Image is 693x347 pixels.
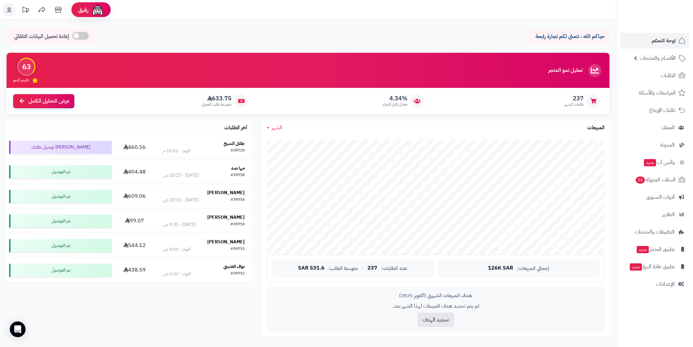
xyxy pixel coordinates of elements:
span: 531.6 SAR [298,265,325,271]
span: 4.34% [383,95,407,102]
span: السلات المتروكة [635,175,676,184]
div: اليوم - 1:03 ص [163,271,191,277]
a: المدونة [620,137,689,153]
a: عرض التحليل الكامل [13,94,74,108]
span: 237 [565,95,584,102]
h3: آخر الطلبات [224,125,247,131]
a: وآتس آبجديد [620,154,689,170]
span: المراجعات والأسئلة [639,88,676,97]
span: 56 [635,176,646,184]
span: متوسط طلب العميل [201,102,232,107]
span: معدل تكرار الشراء [383,102,407,107]
div: اليوم - 12:01 م [163,148,190,154]
img: logo-2.png [648,5,687,19]
div: تم التوصيل [9,190,112,203]
strong: نوف العتيبي [223,263,245,270]
a: الطلبات [620,68,689,83]
a: المراجعات والأسئلة [620,85,689,101]
a: العملاء [620,120,689,135]
span: التقارير [662,210,675,219]
div: [DATE] - 10:15 ص [163,197,198,203]
span: جديد [644,159,656,166]
span: التطبيقات والخدمات [635,227,675,236]
div: [DATE] - 10:27 ص [163,172,198,179]
div: #39714 [231,221,245,228]
div: Open Intercom Messenger [10,321,26,337]
strong: مها صد [231,165,245,172]
a: تطبيق نقاط البيعجديد [620,259,689,275]
span: وآتس آب [643,158,675,167]
span: طلبات الشهر [565,102,584,107]
h3: المبيعات [587,125,605,131]
div: تم التوصيل [9,214,112,228]
div: تم التوصيل [9,239,112,252]
a: السلات المتروكة56 [620,172,689,188]
p: لم يتم تحديد هدف للمبيعات لهذا الشهر بعد. [272,302,599,310]
span: لوحة التحكم [652,36,676,45]
td: 460.56 [114,135,155,159]
div: تم التوصيل [9,165,112,178]
div: #39716 [231,197,245,203]
h3: تحليل نمو المتجر [548,68,583,73]
span: إجمالي المبيعات: [517,266,549,271]
a: تطبيق المتجرجديد [620,241,689,257]
div: #39713 [231,246,245,253]
span: طلبات الإرجاع [649,106,676,115]
strong: [PERSON_NAME] [207,189,245,196]
div: [DATE] - 9:31 ص [163,221,196,228]
span: تطبيق المتجر [636,245,675,254]
a: التقارير [620,207,689,222]
span: عدد الطلبات: [381,266,407,271]
span: أدوات التسويق [646,193,675,202]
span: الأقسام والمنتجات [640,53,676,63]
div: تم التوصيل [9,264,112,277]
td: 609.06 [114,184,155,209]
span: 633.75 [201,95,232,102]
a: تحديثات المنصة [17,3,34,18]
button: تحديد الهدف [418,313,454,327]
span: تطبيق نقاط البيع [629,262,675,271]
span: | [362,266,364,271]
span: المدونة [660,140,675,150]
strong: [PERSON_NAME] [207,238,245,245]
div: #39712 [231,271,245,277]
strong: [PERSON_NAME] [207,214,245,221]
a: طلبات الإرجاع [620,102,689,118]
div: #39720 [231,148,245,154]
span: 126K SAR [488,265,513,271]
a: التطبيقات والخدمات [620,224,689,240]
span: الإعدادات [656,279,675,289]
span: إعادة تحميل البيانات التلقائي [14,33,69,40]
td: 404.48 [114,160,155,184]
a: لوحة التحكم [620,33,689,49]
span: جديد [637,246,649,253]
td: 438.59 [114,258,155,282]
a: الشهر [267,124,282,132]
span: عرض التحليل الكامل [28,97,69,105]
div: هدف المبيعات الشهري (أكتوبر 2025) [272,292,599,299]
span: متوسط الطلب: [328,266,358,271]
span: جديد [630,263,642,271]
a: أدوات التسويق [620,189,689,205]
a: الإعدادات [620,276,689,292]
img: ai-face.png [91,3,104,16]
span: 237 [367,265,377,271]
div: #39718 [231,172,245,179]
span: الشهر [272,124,282,132]
td: 544.12 [114,234,155,258]
span: الطلبات [661,71,676,80]
span: تقييم النمو [13,77,29,83]
td: 99.07 [114,209,155,233]
p: حياكم الله ، نتمنى لكم تجارة رابحة [533,33,605,40]
strong: طلال الشيخ [224,140,245,147]
span: رفيق [78,6,88,14]
div: [PERSON_NAME] توصيل طلبك [9,141,112,154]
span: العملاء [662,123,675,132]
div: اليوم - 8:53 ص [163,246,191,253]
